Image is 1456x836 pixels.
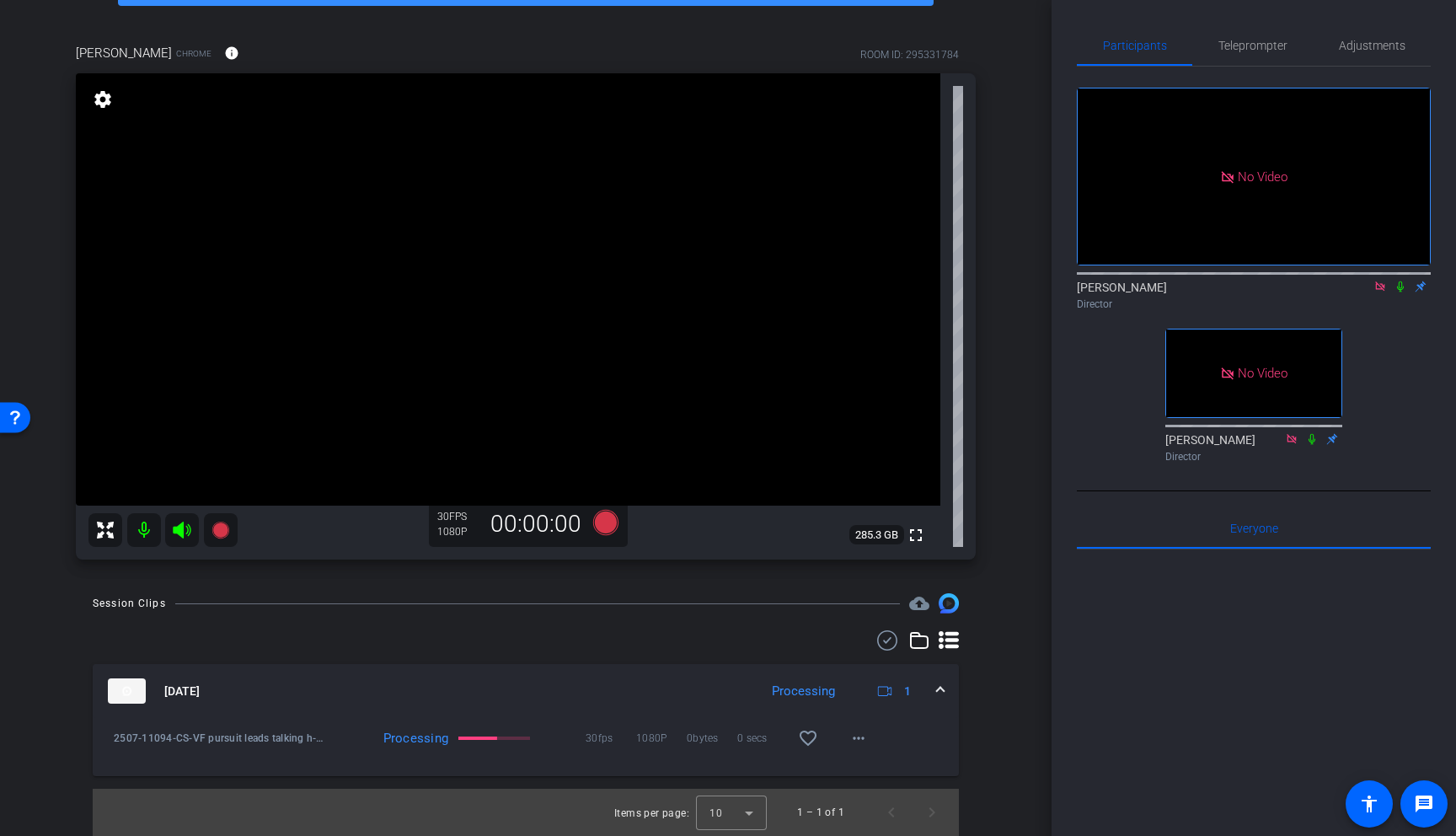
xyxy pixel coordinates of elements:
[108,678,146,704] img: thumb-nail
[848,728,869,748] mat-icon: more_horiz
[93,718,959,776] div: thumb-nail[DATE]Processing1
[798,728,818,748] mat-icon: favorite_border
[1238,366,1287,381] span: No Video
[797,804,844,821] div: 1 – 1 of 1
[614,805,689,822] div: Items per page:
[1238,169,1287,184] span: No Video
[437,510,479,523] div: 30
[909,593,929,614] mat-icon: cloud_upload
[176,47,211,60] span: Chrome
[1230,522,1278,534] span: Everyone
[1339,40,1405,51] span: Adjustments
[912,792,952,833] button: Next page
[906,525,926,545] mat-icon: fullscreen
[114,730,324,747] span: 2507-11094-CS-VF pursuit leads talking h-[PERSON_NAME] [PERSON_NAME] Israel-2025-08-18-17-11-07-9...
[737,730,788,747] span: 0 secs
[586,730,636,747] span: 30fps
[909,593,929,614] span: Destinations for your clips
[1077,279,1431,312] div: [PERSON_NAME]
[449,511,467,522] span: FPS
[1165,449,1342,464] div: Director
[636,730,687,747] span: 1080P
[860,47,959,62] div: ROOM ID: 295331784
[375,730,453,747] div: Processing
[1165,431,1342,464] div: [PERSON_NAME]
[1359,794,1379,814] mat-icon: accessibility
[437,525,479,539] div: 1080P
[687,730,737,747] span: 0bytes
[1103,40,1167,51] span: Participants
[763,682,843,701] div: Processing
[871,792,912,833] button: Previous page
[93,664,959,718] mat-expansion-panel-header: thumb-nail[DATE]Processing1
[1077,297,1431,312] div: Director
[93,595,166,612] div: Session Clips
[904,683,911,700] span: 1
[479,510,592,539] div: 00:00:00
[76,44,172,62] span: [PERSON_NAME]
[91,89,115,110] mat-icon: settings
[1414,794,1434,814] mat-icon: message
[849,525,904,545] span: 285.3 GB
[1218,40,1287,51] span: Teleprompter
[164,683,200,700] span: [DATE]
[939,593,959,614] img: Session clips
[224,46,239,61] mat-icon: info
